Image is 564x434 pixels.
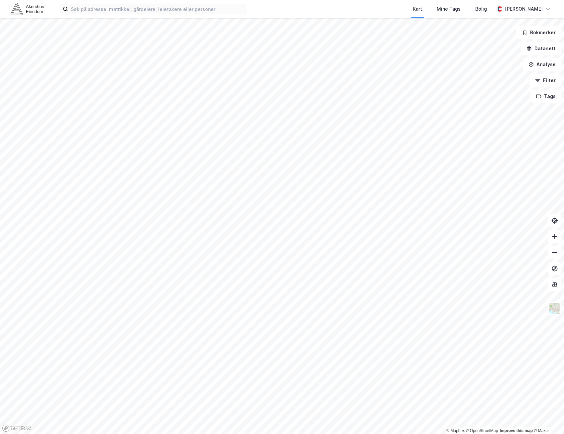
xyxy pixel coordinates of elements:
[530,90,561,103] button: Tags
[68,4,246,14] input: Søk på adresse, matrikkel, gårdeiere, leietakere eller personer
[529,74,561,87] button: Filter
[523,58,561,71] button: Analyse
[475,5,487,13] div: Bolig
[11,3,44,15] img: akershus-eiendom-logo.9091f326c980b4bce74ccdd9f866810c.svg
[531,402,564,434] iframe: Chat Widget
[548,302,561,315] img: Z
[531,402,564,434] div: Kontrollprogram for chat
[413,5,422,13] div: Kart
[505,5,543,13] div: [PERSON_NAME]
[437,5,461,13] div: Mine Tags
[500,428,533,433] a: Improve this map
[516,26,561,39] button: Bokmerker
[446,428,465,433] a: Mapbox
[466,428,498,433] a: OpenStreetMap
[521,42,561,55] button: Datasett
[2,424,31,432] a: Mapbox homepage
